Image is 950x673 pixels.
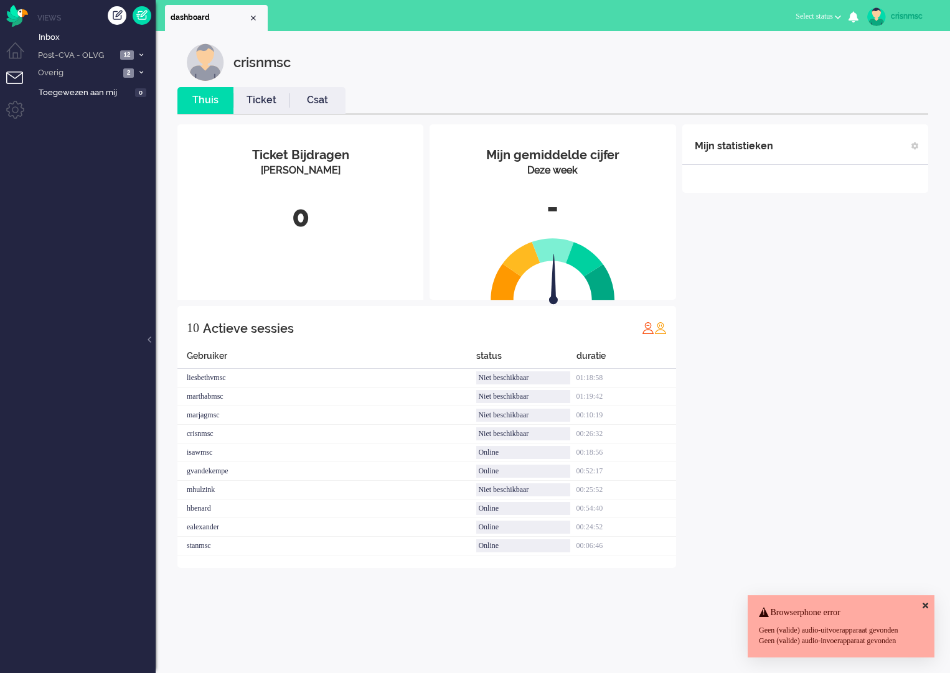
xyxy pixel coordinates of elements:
[177,499,476,518] div: hbenard
[187,146,414,164] div: Ticket Bijdragen
[36,30,156,44] a: Inbox
[177,369,476,388] div: liesbethvmsc
[233,44,291,81] div: crisnmsc
[123,68,134,78] span: 2
[171,12,248,23] span: dashboard
[476,371,570,384] div: Niet beschikbaar
[576,350,676,369] div: duratie
[177,87,233,114] li: Thuis
[476,521,570,534] div: Online
[36,67,120,79] span: Overig
[120,50,134,60] span: 12
[187,315,199,340] div: 10
[6,8,28,17] a: Omnidesk
[177,93,233,108] a: Thuis
[576,518,676,537] div: 00:24:52
[576,537,676,555] div: 00:06:46
[133,6,151,25] a: Quick Ticket
[233,93,289,108] a: Ticket
[788,7,849,26] button: Select status
[476,483,570,496] div: Niet beschikbaar
[695,134,773,159] div: Mijn statistieken
[37,12,156,23] li: Views
[6,42,34,70] li: Dashboard menu
[108,6,126,25] div: Creëer ticket
[177,406,476,425] div: marjagmsc
[39,87,131,99] span: Toegewezen aan mij
[476,465,570,478] div: Online
[135,88,146,98] span: 0
[576,369,676,388] div: 01:18:58
[439,187,666,228] div: -
[177,518,476,537] div: ealexander
[187,197,414,238] div: 0
[177,481,476,499] div: mhulzink
[476,350,576,369] div: status
[788,4,849,31] li: Select status
[39,32,156,44] span: Inbox
[187,164,414,178] div: [PERSON_NAME]
[6,101,34,129] li: Admin menu
[867,7,886,26] img: avatar
[233,87,289,114] li: Ticket
[759,608,923,617] h4: Browserphone error
[476,427,570,440] div: Niet beschikbaar
[177,443,476,462] div: isawmsc
[576,388,676,406] div: 01:19:42
[865,7,938,26] a: crisnmsc
[36,85,156,99] a: Toegewezen aan mij 0
[165,5,268,31] li: Dashboard
[476,502,570,515] div: Online
[6,5,28,27] img: flow_omnibird.svg
[476,409,570,422] div: Niet beschikbaar
[576,499,676,518] div: 00:54:40
[576,406,676,425] div: 00:10:19
[576,481,676,499] div: 00:25:52
[476,539,570,552] div: Online
[576,425,676,443] div: 00:26:32
[177,350,476,369] div: Gebruiker
[476,390,570,403] div: Niet beschikbaar
[476,446,570,459] div: Online
[187,44,224,81] img: customer.svg
[891,10,938,22] div: crisnmsc
[642,322,654,334] img: profile_red.svg
[36,50,116,62] span: Post-CVA - OLVG
[576,462,676,481] div: 00:52:17
[177,462,476,481] div: gvandekempe
[439,164,666,178] div: Deze week
[759,625,923,646] div: Geen (valide) audio-uitvoerapparaat gevonden Geen (valide) audio-invoerapparaat gevonden
[177,388,476,406] div: marthabmsc
[248,13,258,23] div: Close tab
[203,316,294,341] div: Actieve sessies
[177,537,476,555] div: stanmsc
[796,12,833,21] span: Select status
[491,238,615,300] img: semi_circle.svg
[177,425,476,443] div: crisnmsc
[289,93,346,108] a: Csat
[6,72,34,100] li: Tickets menu
[654,322,667,334] img: profile_orange.svg
[439,146,666,164] div: Mijn gemiddelde cijfer
[576,443,676,462] div: 00:18:56
[527,254,580,307] img: arrow.svg
[289,87,346,114] li: Csat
